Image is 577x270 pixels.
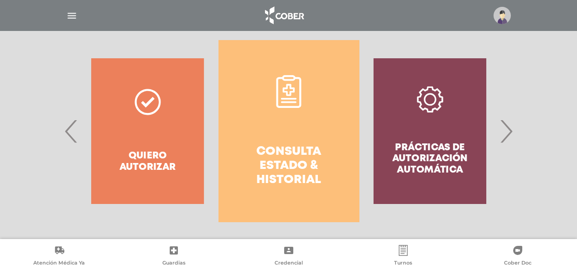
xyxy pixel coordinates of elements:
a: Turnos [346,245,460,268]
img: logo_cober_home-white.png [260,5,308,26]
a: Credencial [231,245,346,268]
span: Atención Médica Ya [33,260,85,268]
span: Next [497,107,515,156]
span: Turnos [394,260,412,268]
span: Previous [62,107,80,156]
span: Credencial [275,260,303,268]
span: Guardias [162,260,186,268]
a: Consulta estado & historial [218,40,359,222]
img: profile-placeholder.svg [494,7,511,24]
a: Cober Doc [461,245,575,268]
a: Atención Médica Ya [2,245,116,268]
span: Cober Doc [504,260,531,268]
img: Cober_menu-lines-white.svg [66,10,78,21]
a: Guardias [116,245,231,268]
h4: Consulta estado & historial [235,145,343,188]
